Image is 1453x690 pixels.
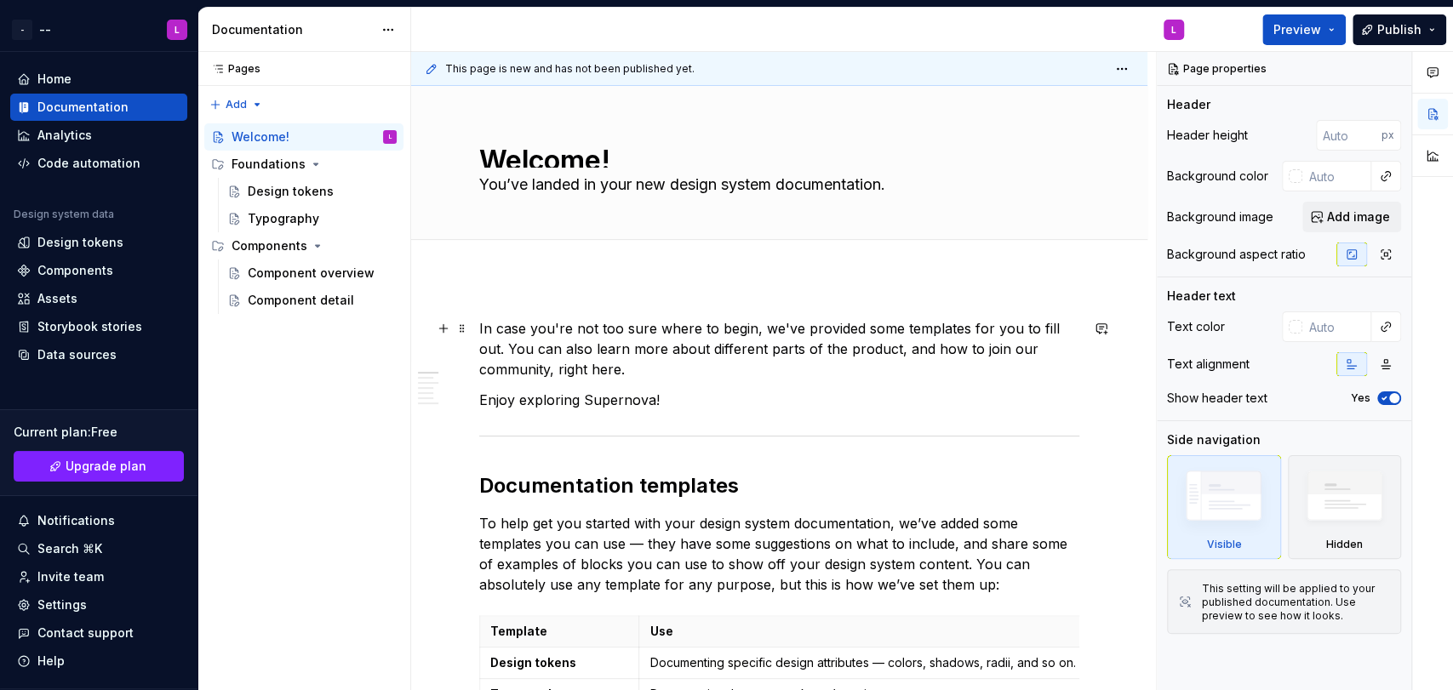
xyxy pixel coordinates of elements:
[10,285,187,312] a: Assets
[479,390,1079,410] p: Enjoy exploring Supernova!
[10,507,187,534] button: Notifications
[37,127,92,144] div: Analytics
[37,596,87,613] div: Settings
[1288,455,1402,559] div: Hidden
[226,98,247,111] span: Add
[220,287,403,314] a: Component detail
[37,540,102,557] div: Search ⌘K
[1302,161,1371,191] input: Auto
[248,210,319,227] div: Typography
[10,257,187,284] a: Components
[10,229,187,256] a: Design tokens
[174,23,180,37] div: L
[1377,21,1422,38] span: Publish
[232,128,289,145] div: Welcome!
[220,259,403,287] a: Component overview
[37,568,104,585] div: Invite team
[1316,120,1381,151] input: Auto
[37,234,123,251] div: Design tokens
[1167,318,1225,335] div: Text color
[204,93,268,117] button: Add
[1326,538,1363,551] div: Hidden
[479,472,1079,499] h2: Documentation templates
[37,99,129,116] div: Documentation
[14,451,184,482] a: Upgrade plan
[10,94,187,121] a: Documentation
[479,513,1079,595] p: To help get you started with your design system documentation, we’ve added some templates you can...
[476,171,1076,198] textarea: You’ve landed in your new design system documentation.
[204,123,403,314] div: Page tree
[3,11,194,48] button: ---L
[1167,390,1267,407] div: Show header text
[37,512,115,529] div: Notifications
[37,653,65,670] div: Help
[1167,288,1236,305] div: Header text
[490,623,628,640] p: Template
[649,623,1080,640] p: Use
[37,624,134,642] div: Contact support
[1167,431,1261,448] div: Side navigation
[37,71,72,88] div: Home
[10,619,187,647] button: Contact support
[10,647,187,675] button: Help
[1327,208,1390,225] span: Add image
[10,563,187,590] a: Invite team
[1167,127,1248,144] div: Header height
[10,591,187,619] a: Settings
[10,122,187,149] a: Analytics
[10,341,187,368] a: Data sources
[1302,202,1401,232] button: Add image
[1167,246,1306,263] div: Background aspect ratio
[204,123,403,151] a: Welcome!L
[232,156,306,173] div: Foundations
[37,262,113,279] div: Components
[10,535,187,562] button: Search ⌘K
[1167,208,1273,225] div: Background image
[212,21,373,38] div: Documentation
[1171,23,1176,37] div: L
[1353,14,1446,45] button: Publish
[389,128,392,145] div: L
[1167,96,1210,113] div: Header
[220,178,403,205] a: Design tokens
[476,140,1076,168] textarea: Welcome!
[490,655,576,670] strong: Design tokens
[204,232,403,259] div: Components
[39,21,51,38] div: --
[12,20,32,40] div: -
[10,66,187,93] a: Home
[1262,14,1346,45] button: Preview
[10,313,187,340] a: Storybook stories
[37,318,142,335] div: Storybook stories
[232,237,307,254] div: Components
[204,62,260,76] div: Pages
[248,292,354,309] div: Component detail
[248,265,375,282] div: Component overview
[1302,311,1371,342] input: Auto
[37,290,77,307] div: Assets
[14,424,184,441] div: Current plan : Free
[1206,538,1241,551] div: Visible
[37,155,140,172] div: Code automation
[37,346,117,363] div: Data sources
[204,151,403,178] div: Foundations
[248,183,334,200] div: Design tokens
[445,62,695,76] span: This page is new and has not been published yet.
[1167,168,1268,185] div: Background color
[220,205,403,232] a: Typography
[1167,455,1281,559] div: Visible
[1351,391,1370,405] label: Yes
[1273,21,1321,38] span: Preview
[14,208,114,221] div: Design system data
[1381,128,1394,142] p: px
[66,458,146,475] span: Upgrade plan
[1202,582,1390,623] div: This setting will be applied to your published documentation. Use preview to see how it looks.
[10,150,187,177] a: Code automation
[479,318,1079,379] p: In case you're not too sure where to begin, we've provided some templates for you to fill out. Yo...
[649,654,1080,671] p: Documenting specific design attributes — colors, shadows, radii, and so on.
[1167,356,1250,373] div: Text alignment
